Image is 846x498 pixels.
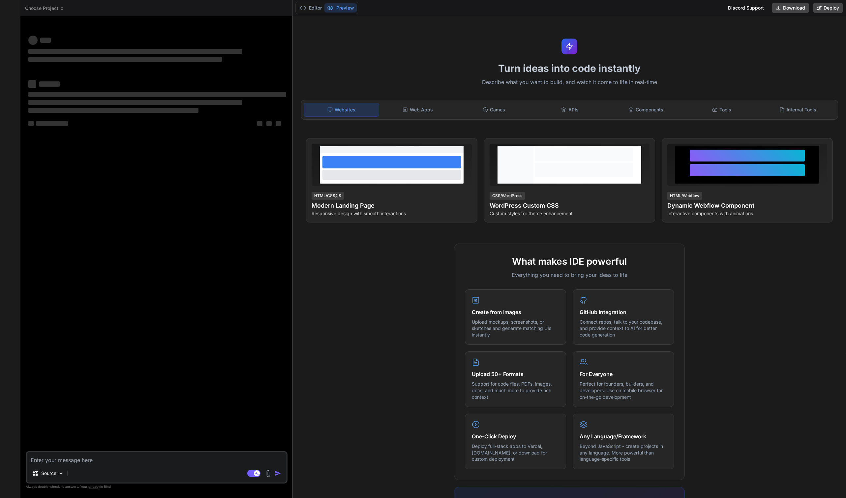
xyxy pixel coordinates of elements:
[28,92,286,97] span: ‌
[28,49,242,54] span: ‌
[26,483,287,490] p: Always double-check its answers. Your in Bind
[276,121,281,126] span: ‌
[28,121,34,126] span: ‌
[266,121,272,126] span: ‌
[472,370,559,378] h4: Upload 50+ Formats
[380,103,455,117] div: Web Apps
[465,254,674,268] h2: What makes IDE powerful
[36,121,68,126] span: ‌
[580,381,667,400] p: Perfect for founders, builders, and developers. Use on mobile browser for on-the-go development
[813,3,843,13] button: Deploy
[684,103,759,117] div: Tools
[472,308,559,316] h4: Create from Images
[25,5,64,12] span: Choose Project
[257,121,262,126] span: ‌
[39,81,60,87] span: ‌
[608,103,683,117] div: Components
[761,103,835,117] div: Internal Tools
[667,192,702,200] div: HTML/Webflow
[456,103,531,117] div: Games
[312,201,471,210] h4: Modern Landing Page
[465,271,674,279] p: Everything you need to bring your ideas to life
[724,3,768,13] div: Discord Support
[28,36,38,45] span: ‌
[297,62,842,74] h1: Turn ideas into code instantly
[472,432,559,440] h4: One-Click Deploy
[28,57,222,62] span: ‌
[667,201,827,210] h4: Dynamic Webflow Component
[772,3,809,13] button: Download
[472,443,559,462] p: Deploy full-stack apps to Vercel, [DOMAIN_NAME], or download for custom deployment
[324,3,357,13] button: Preview
[667,210,827,217] p: Interactive components with animations
[532,103,607,117] div: APIs
[28,100,242,105] span: ‌
[312,210,471,217] p: Responsive design with smooth interactions
[304,103,379,117] div: Websites
[580,370,667,378] h4: For Everyone
[580,432,667,440] h4: Any Language/Framework
[472,319,559,338] p: Upload mockups, screenshots, or sketches and generate matching UIs instantly
[580,308,667,316] h4: GitHub Integration
[264,470,272,477] img: attachment
[28,108,198,113] span: ‌
[40,38,51,43] span: ‌
[88,484,100,488] span: privacy
[28,80,36,88] span: ‌
[490,201,650,210] h4: WordPress Custom CSS
[312,192,344,200] div: HTML/CSS/JS
[41,470,56,477] p: Source
[472,381,559,400] p: Support for code files, PDFs, images, docs, and much more to provide rich context
[580,443,667,462] p: Beyond JavaScript - create projects in any language. More powerful than language-specific tools
[490,192,525,200] div: CSS/WordPress
[490,210,650,217] p: Custom styles for theme enhancement
[275,470,281,477] img: icon
[58,471,64,476] img: Pick Models
[297,78,842,87] p: Describe what you want to build, and watch it come to life in real-time
[580,319,667,338] p: Connect repos, talk to your codebase, and provide context to AI for better code generation
[297,3,324,13] button: Editor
